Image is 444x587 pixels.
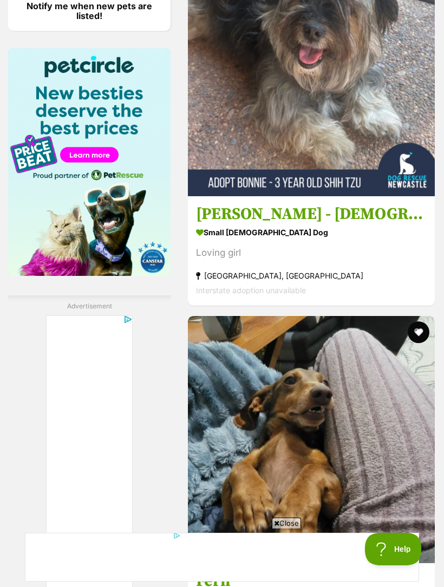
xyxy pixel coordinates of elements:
[188,316,435,563] img: Fern - Dachshund (Miniature Smooth Haired) Dog
[8,48,171,276] img: Pet Circle promo banner
[196,246,427,260] div: Loving girl
[196,204,427,224] h3: [PERSON_NAME] - [DEMOGRAPHIC_DATA] Shih Tzu
[188,196,435,306] a: [PERSON_NAME] - [DEMOGRAPHIC_DATA] Shih Tzu small [DEMOGRAPHIC_DATA] Dog Loving girl [GEOGRAPHIC_...
[196,224,427,240] strong: small [DEMOGRAPHIC_DATA] Dog
[408,321,429,343] button: favourite
[25,533,419,582] iframe: Advertisement
[196,286,306,295] span: Interstate adoption unavailable
[272,518,301,528] span: Close
[365,533,422,565] iframe: Help Scout Beacon - Open
[196,268,427,283] strong: [GEOGRAPHIC_DATA], [GEOGRAPHIC_DATA]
